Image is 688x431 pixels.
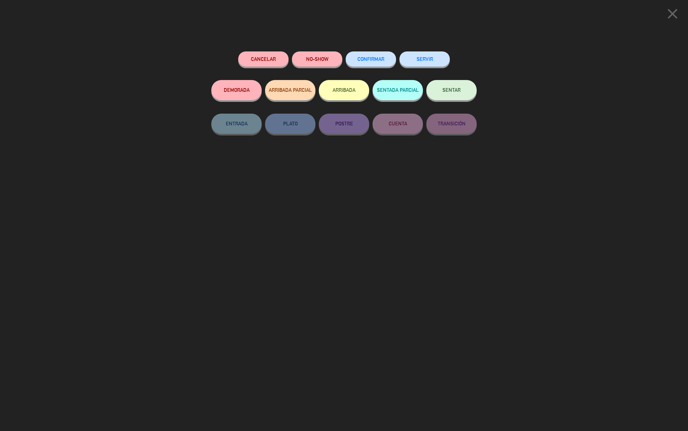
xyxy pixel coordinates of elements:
button: PLATO [265,114,315,134]
button: ENTRADA [211,114,262,134]
button: ARRIBADA PARCIAL [265,80,315,100]
i: close [664,5,681,22]
button: CONFIRMAR [346,51,396,67]
button: Cancelar [238,51,289,67]
button: close [662,5,683,25]
button: DEMORADA [211,80,262,100]
span: SENTAR [442,87,461,93]
span: ARRIBADA PARCIAL [269,87,312,93]
button: SENTAR [426,80,477,100]
button: NO-SHOW [292,51,342,67]
button: SENTADA PARCIAL [373,80,423,100]
button: SERVIR [399,51,450,67]
button: POSTRE [319,114,369,134]
span: CONFIRMAR [357,56,384,62]
button: CUENTA [373,114,423,134]
button: TRANSICIÓN [426,114,477,134]
button: ARRIBADA [319,80,369,100]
